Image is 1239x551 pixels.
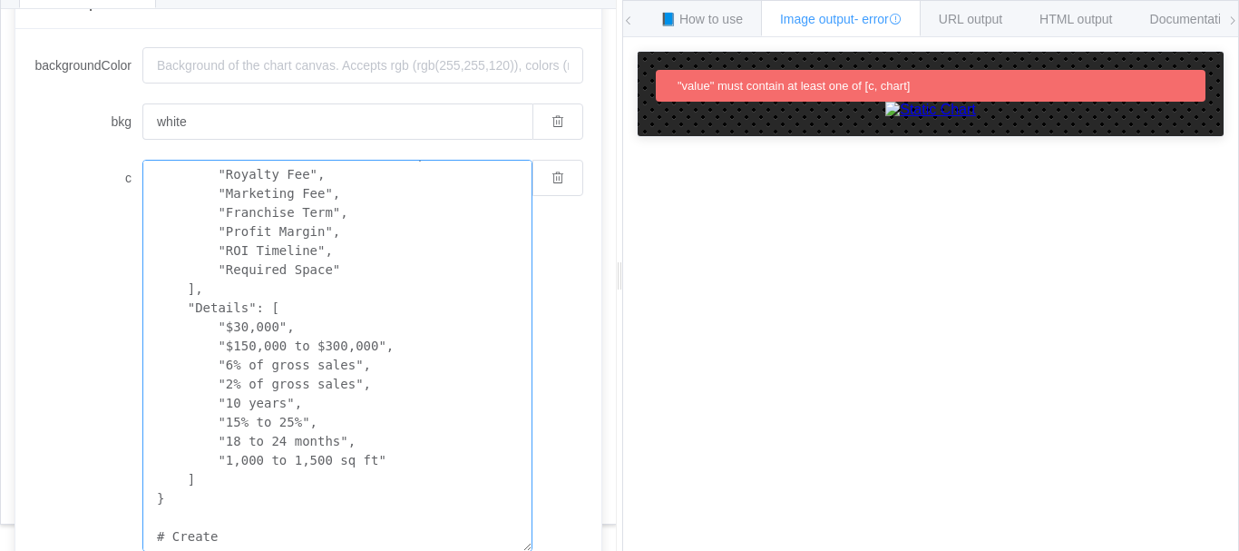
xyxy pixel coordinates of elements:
[678,79,910,93] span: "value" must contain at least one of [c, chart]
[142,47,583,84] input: Background of the chart canvas. Accepts rgb (rgb(255,255,120)), colors (red), and url-encoded hex...
[34,103,142,140] label: bkg
[939,12,1002,26] span: URL output
[1150,12,1235,26] span: Documentation
[34,160,142,196] label: c
[660,12,743,26] span: 📘 How to use
[142,103,532,140] input: Background of the chart canvas. Accepts rgb (rgb(255,255,120)), colors (red), and url-encoded hex...
[656,102,1205,118] a: Static Chart
[885,102,976,118] img: Static Chart
[34,47,142,84] label: backgroundColor
[854,12,902,26] span: - error
[780,12,902,26] span: Image output
[1039,12,1112,26] span: HTML output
